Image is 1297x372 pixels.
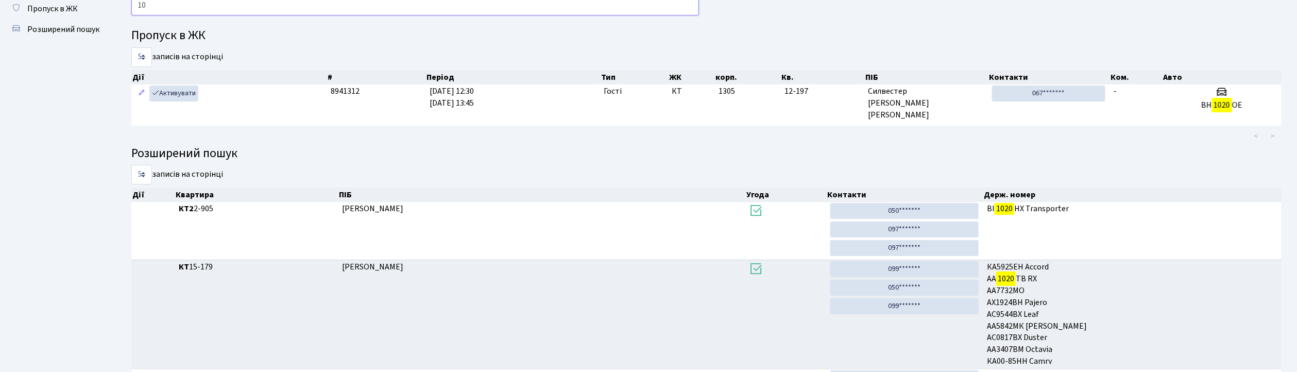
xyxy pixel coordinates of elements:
span: Силвестер [PERSON_NAME] [PERSON_NAME] [868,86,983,121]
span: ВІ НХ Transporter [987,203,1277,215]
th: корп. [715,70,781,84]
mark: 1020 [996,272,1016,286]
a: Редагувати [135,86,148,102]
b: КТ2 [179,203,194,214]
th: Квартира [175,188,338,202]
th: Дії [131,70,327,84]
select: записів на сторінці [131,165,152,184]
a: Розширений пошук [5,19,108,40]
span: Пропуск в ЖК [27,3,78,14]
th: Тип [600,70,668,84]
span: Розширений пошук [27,24,99,35]
th: Ком. [1110,70,1163,84]
span: 15-179 [179,261,334,273]
span: [PERSON_NAME] [342,203,403,214]
h5: BH OE [1166,100,1277,110]
span: [PERSON_NAME] [342,261,403,273]
th: ПІБ [338,188,745,202]
th: # [327,70,426,84]
th: Дії [131,188,175,202]
span: - [1114,86,1117,97]
h4: Пропуск в ЖК [131,28,1282,43]
th: ЖК [668,70,715,84]
span: КА5925ЕН Accord АА ТВ RX АА7732МО АХ1924ВН Pajero AC9544BX Leaf АА5842МК [PERSON_NAME] AC0817BX D... [987,261,1277,364]
th: Період [425,70,600,84]
th: Кв. [780,70,864,84]
th: Угода [745,188,827,202]
th: Авто [1163,70,1282,84]
th: Контакти [988,70,1110,84]
span: Гості [604,86,622,97]
span: 8941312 [331,86,360,97]
span: 12-197 [784,86,860,97]
span: 1305 [719,86,735,97]
label: записів на сторінці [131,165,223,184]
a: Активувати [149,86,198,102]
span: КТ [672,86,711,97]
th: Держ. номер [983,188,1282,202]
span: 2-905 [179,203,334,215]
label: записів на сторінці [131,47,223,67]
mark: 1020 [1212,98,1232,112]
th: ПІБ [864,70,988,84]
mark: 1020 [995,201,1014,216]
th: Контакти [826,188,983,202]
span: [DATE] 12:30 [DATE] 13:45 [430,86,474,109]
select: записів на сторінці [131,47,152,67]
h4: Розширений пошук [131,146,1282,161]
b: КТ [179,261,189,273]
